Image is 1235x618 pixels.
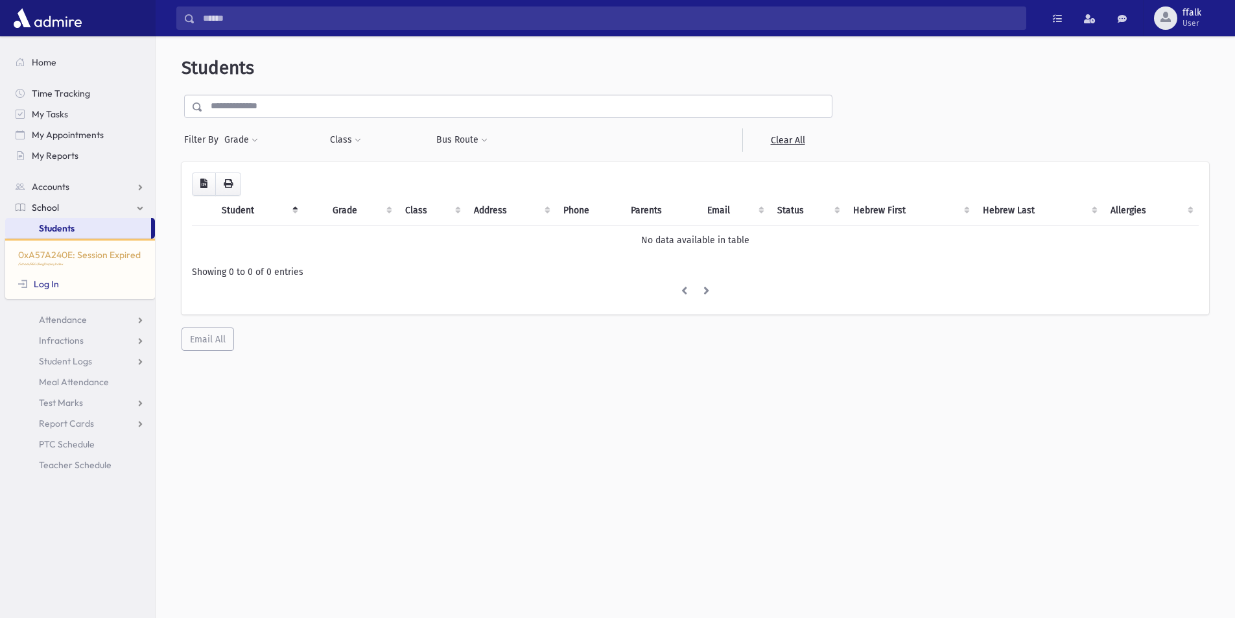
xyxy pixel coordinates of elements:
[845,196,975,226] th: Hebrew First: activate to sort column ascending
[1182,8,1201,18] span: ffalk
[224,128,259,152] button: Grade
[1182,18,1201,29] span: User
[32,202,59,213] span: School
[975,196,1103,226] th: Hebrew Last: activate to sort column ascending
[5,309,155,330] a: Attendance
[32,88,90,99] span: Time Tracking
[5,413,155,434] a: Report Cards
[18,262,142,267] p: /School/REG/RegDisplayIndex
[192,225,1199,255] td: No data available in table
[192,265,1199,279] div: Showing 0 to 0 of 0 entries
[742,128,832,152] a: Clear All
[39,335,84,346] span: Infractions
[32,56,56,68] span: Home
[5,218,151,239] a: Students
[18,278,59,290] a: Log In
[39,418,94,429] span: Report Cards
[39,222,75,234] span: Students
[329,128,362,152] button: Class
[5,392,155,413] a: Test Marks
[556,196,622,226] th: Phone
[397,196,466,226] th: Class: activate to sort column ascending
[5,145,155,166] a: My Reports
[32,150,78,161] span: My Reports
[32,181,69,193] span: Accounts
[182,327,234,351] button: Email All
[5,83,155,104] a: Time Tracking
[10,5,85,31] img: AdmirePro
[5,104,155,125] a: My Tasks
[5,125,155,145] a: My Appointments
[182,57,254,78] span: Students
[215,172,241,196] button: Print
[5,176,155,197] a: Accounts
[39,376,109,388] span: Meal Attendance
[1103,196,1199,226] th: Allergies: activate to sort column ascending
[700,196,770,226] th: Email: activate to sort column ascending
[32,108,68,120] span: My Tasks
[5,239,155,299] div: 0xA57A240E: Session Expired
[436,128,488,152] button: Bus Route
[5,52,155,73] a: Home
[5,434,155,455] a: PTC Schedule
[5,372,155,392] a: Meal Attendance
[39,397,83,409] span: Test Marks
[32,129,104,141] span: My Appointments
[770,196,845,226] th: Status: activate to sort column ascending
[5,455,155,475] a: Teacher Schedule
[192,172,216,196] button: CSV
[5,197,155,218] a: School
[184,133,224,147] span: Filter By
[39,314,87,326] span: Attendance
[195,6,1026,30] input: Search
[325,196,397,226] th: Grade: activate to sort column ascending
[39,438,95,450] span: PTC Schedule
[39,355,92,367] span: Student Logs
[5,351,155,372] a: Student Logs
[466,196,556,226] th: Address: activate to sort column ascending
[5,330,155,351] a: Infractions
[623,196,700,226] th: Parents
[39,459,112,471] span: Teacher Schedule
[214,196,303,226] th: Student: activate to sort column descending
